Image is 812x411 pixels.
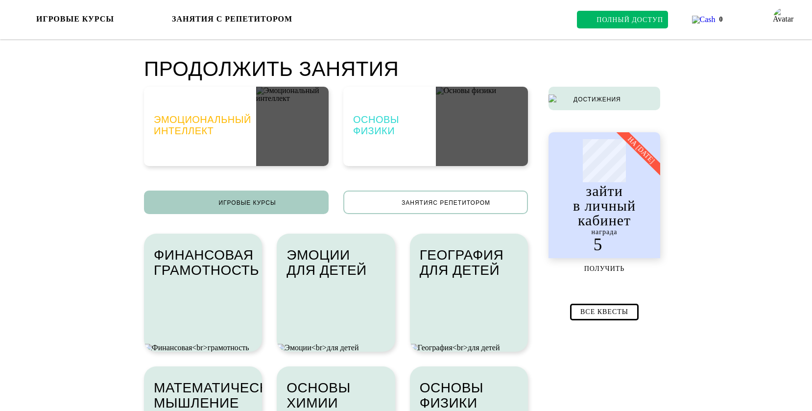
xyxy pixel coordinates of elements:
h3: Основы физики [420,380,528,411]
span: Занятия с репетитором [172,15,292,23]
span: Игровые курсы [196,192,276,213]
a: Эмоциональный интеллект Эмоциональный интеллект [144,87,329,166]
a: 0 [688,16,727,24]
a: Все сообщения [741,13,760,26]
span: Игровые курсы [36,15,114,23]
span: 0 [719,16,723,23]
div: получить [576,265,632,273]
h2: Продолжить занятия [144,59,528,79]
span: На [DATE] [603,113,679,187]
img: Эмоции<br>для детей [277,344,395,352]
img: Финансовая<br>грамотность [144,344,262,352]
a: Достижения [549,87,660,110]
span: 5 [592,236,618,253]
h3: Основы физики [343,114,436,137]
h3: География для детей [420,247,528,278]
a: ВСЕ КВЕСТЫ [570,304,639,320]
div: Занятия [402,200,433,206]
h3: Основы химии [287,380,395,411]
a: Основы физики Основы физики [343,87,528,166]
h3: Эмоциональный интеллект [144,114,256,137]
h3: Финансовая грамотность [154,247,262,278]
a: Полный доступ [577,11,668,28]
span: награда [592,228,618,236]
img: Avatar [773,7,797,23]
span: Достижения [556,95,621,102]
h3: Математическое мышление [154,380,262,411]
img: География<br>для детей [410,344,528,352]
img: achievements-btn.svg [549,95,556,102]
img: Cash [692,16,716,24]
h3: Эмоции для детей [287,247,395,278]
span: с репетитором [381,192,490,213]
h2: Зайти в личный кабинет [549,184,660,228]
